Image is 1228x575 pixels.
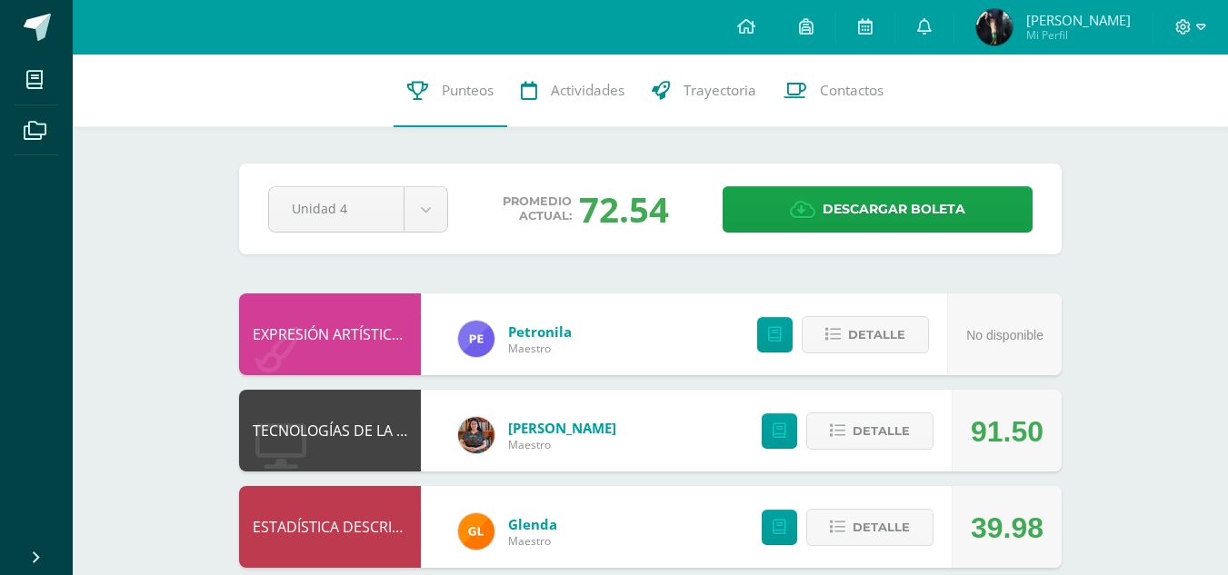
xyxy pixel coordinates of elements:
[508,341,572,356] span: Maestro
[579,185,669,233] div: 72.54
[684,81,756,100] span: Trayectoria
[508,437,616,452] span: Maestro
[551,81,624,100] span: Actividades
[823,187,965,232] span: Descargar boleta
[853,511,910,544] span: Detalle
[976,9,1013,45] img: 60db0f91bbcf37e9f896dc4a507d05ee.png
[239,486,421,568] div: ESTADÍSTICA DESCRIPTIVA
[806,412,933,450] button: Detalle
[770,55,897,127] a: Contactos
[971,391,1043,472] div: 91.50
[966,328,1043,342] span: No disponible
[848,318,905,352] span: Detalle
[508,322,572,341] a: Petronila
[1026,27,1131,43] span: Mi Perfil
[638,55,770,127] a: Trayectoria
[1026,11,1131,29] span: [PERSON_NAME]
[802,316,929,353] button: Detalle
[292,187,381,230] span: Unidad 4
[723,186,1033,233] a: Descargar boleta
[508,419,616,437] a: [PERSON_NAME]
[239,293,421,375] div: EXPRESIÓN ARTÍSTICA (MOVIMIENTO)
[239,390,421,471] div: TECNOLOGÍAS DE LA INFORMACIÓN Y LA COMUNICACIÓN 5
[394,55,507,127] a: Punteos
[820,81,884,100] span: Contactos
[508,515,557,533] a: Glenda
[458,321,494,357] img: 5c99eb5223c44f6a28178f7daff48da6.png
[269,187,447,232] a: Unidad 4
[806,509,933,546] button: Detalle
[507,55,638,127] a: Actividades
[508,533,557,549] span: Maestro
[503,194,572,223] span: Promedio actual:
[442,81,494,100] span: Punteos
[458,417,494,453] img: 60a759e8b02ec95d430434cf0c0a55c7.png
[971,487,1043,569] div: 39.98
[853,414,910,448] span: Detalle
[458,513,494,550] img: 7115e4ef1502d82e30f2a52f7cb22b3f.png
